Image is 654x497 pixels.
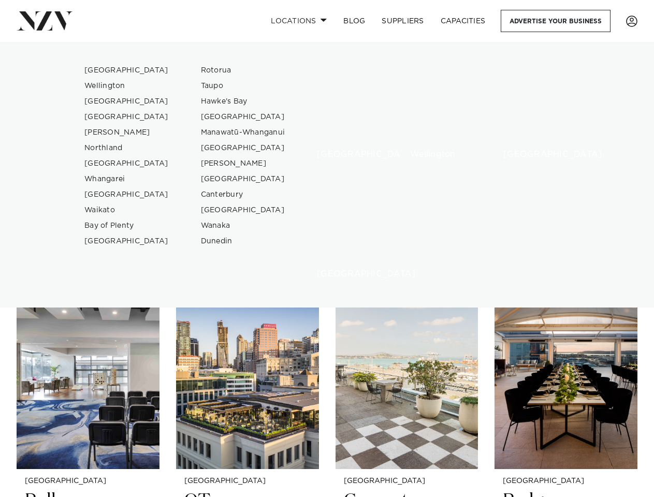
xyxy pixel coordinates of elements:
a: Bay of Plenty [76,218,177,233]
a: [GEOGRAPHIC_DATA] [76,156,177,171]
h6: [GEOGRAPHIC_DATA] [317,150,378,159]
a: Taupo [193,78,294,94]
a: [GEOGRAPHIC_DATA] [76,94,177,109]
small: [GEOGRAPHIC_DATA] [25,477,151,485]
a: Canterbury [193,187,294,202]
a: [GEOGRAPHIC_DATA] [193,171,294,187]
img: nzv-logo.png [17,11,73,30]
a: [GEOGRAPHIC_DATA] [76,109,177,125]
a: [GEOGRAPHIC_DATA] [193,202,294,218]
a: [GEOGRAPHIC_DATA] [76,63,177,78]
a: Waikato [76,202,177,218]
a: Northland [76,140,177,156]
a: [PERSON_NAME] [193,156,294,171]
h6: [GEOGRAPHIC_DATA] [317,270,378,279]
small: [GEOGRAPHIC_DATA] [503,477,629,485]
a: Capacities [432,10,494,32]
a: Manawatū-Whanganui [193,125,294,140]
a: Advertise your business [501,10,611,32]
a: Wellington [76,78,177,94]
a: Whangarei [76,171,177,187]
a: Rotorua [193,63,294,78]
a: Queenstown venues [GEOGRAPHIC_DATA] [309,182,386,286]
a: SUPPLIERS [373,10,432,32]
a: [GEOGRAPHIC_DATA] [193,140,294,156]
a: [PERSON_NAME] [76,125,177,140]
h6: Wellington [410,150,471,159]
a: Wanaka [193,218,294,233]
small: [GEOGRAPHIC_DATA] [344,477,470,485]
a: Dunedin [193,233,294,249]
a: Wellington venues Wellington [402,63,479,167]
a: Christchurch venues [GEOGRAPHIC_DATA] [495,63,573,167]
a: Locations [263,10,335,32]
a: [GEOGRAPHIC_DATA] [193,109,294,125]
a: [GEOGRAPHIC_DATA] [76,187,177,202]
a: Auckland venues [GEOGRAPHIC_DATA] [309,63,386,167]
h6: [GEOGRAPHIC_DATA] [503,150,564,159]
a: [GEOGRAPHIC_DATA] [76,233,177,249]
small: [GEOGRAPHIC_DATA] [184,477,311,485]
a: Hawke's Bay [193,94,294,109]
a: BLOG [335,10,373,32]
